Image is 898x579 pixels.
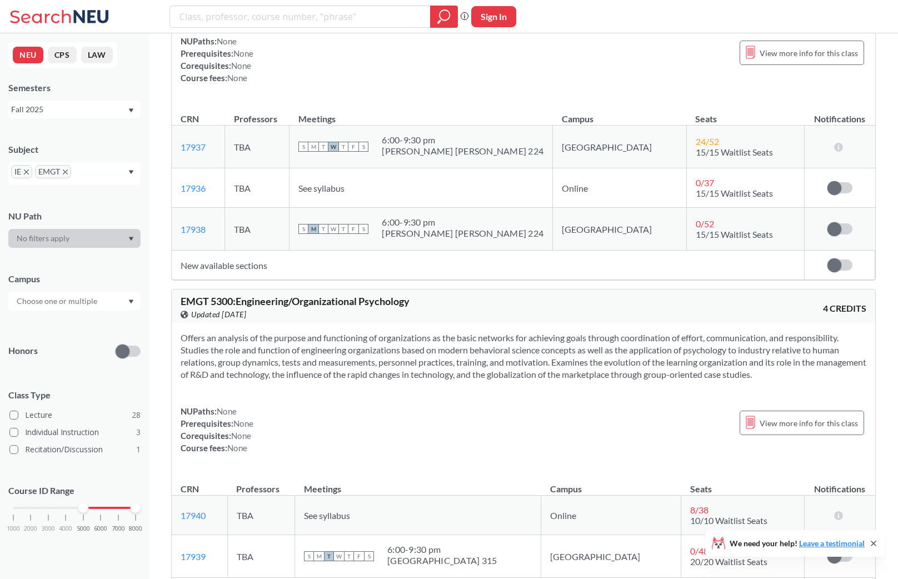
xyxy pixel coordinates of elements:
[541,472,681,496] th: Campus
[344,551,354,561] span: T
[696,229,773,239] span: 15/15 Waitlist Seats
[181,551,206,562] a: 17939
[225,126,290,168] td: TBA
[304,510,350,521] span: See syllabus
[181,332,866,381] section: Offers an analysis of the purpose and functioning of organizations as the basic networks for achi...
[318,224,328,234] span: T
[227,472,295,496] th: Professors
[760,416,858,430] span: View more info for this class
[799,538,865,548] a: Leave a testimonial
[298,142,308,152] span: S
[11,103,127,116] div: Fall 2025
[308,142,318,152] span: M
[9,408,141,422] label: Lecture
[181,183,206,193] a: 17936
[59,526,72,532] span: 4000
[9,425,141,440] label: Individual Instruction
[217,406,237,416] span: None
[9,442,141,457] label: Recitation/Discussion
[233,48,253,58] span: None
[8,389,141,401] span: Class Type
[225,168,290,208] td: TBA
[805,102,875,126] th: Notifications
[128,108,134,113] svg: Dropdown arrow
[358,224,368,234] span: S
[681,472,805,496] th: Seats
[298,183,345,193] span: See syllabus
[136,426,141,438] span: 3
[471,6,516,27] button: Sign In
[8,82,141,94] div: Semesters
[181,113,199,125] div: CRN
[382,228,543,239] div: [PERSON_NAME] [PERSON_NAME] 224
[227,496,295,535] td: TBA
[308,224,318,234] span: M
[42,526,55,532] span: 3000
[13,47,43,63] button: NEU
[128,170,134,174] svg: Dropdown arrow
[8,101,141,118] div: Fall 2025Dropdown arrow
[338,142,348,152] span: T
[690,546,709,556] span: 0 / 48
[696,177,714,188] span: 0 / 37
[387,555,497,566] div: [GEOGRAPHIC_DATA] 315
[338,224,348,234] span: T
[181,295,410,307] span: EMGT 5300 : Engineering/Organizational Psychology
[686,102,804,126] th: Seats
[430,6,458,28] div: magnifying glass
[112,526,125,532] span: 7000
[553,102,687,126] th: Campus
[24,169,29,174] svg: X to remove pill
[348,224,358,234] span: F
[24,526,37,532] span: 2000
[690,556,767,567] span: 20/20 Waitlist Seats
[541,535,681,578] td: [GEOGRAPHIC_DATA]
[233,418,253,428] span: None
[136,443,141,456] span: 1
[290,102,553,126] th: Meetings
[7,526,20,532] span: 1000
[227,73,247,83] span: None
[382,146,543,157] div: [PERSON_NAME] [PERSON_NAME] 224
[314,551,324,561] span: M
[231,431,251,441] span: None
[382,134,543,146] div: 6:00 - 9:30 pm
[358,142,368,152] span: S
[696,218,714,229] span: 0 / 52
[181,224,206,234] a: 17938
[181,35,253,84] div: NUPaths: Prerequisites: Corequisites: Course fees:
[35,165,71,178] span: EMGTX to remove pill
[690,515,767,526] span: 10/10 Waitlist Seats
[181,142,206,152] a: 17937
[348,142,358,152] span: F
[181,405,253,454] div: NUPaths: Prerequisites: Corequisites: Course fees:
[553,126,687,168] td: [GEOGRAPHIC_DATA]
[8,345,38,357] p: Honors
[128,300,134,304] svg: Dropdown arrow
[227,443,247,453] span: None
[696,188,773,198] span: 15/15 Waitlist Seats
[231,61,251,71] span: None
[81,47,113,63] button: LAW
[382,217,543,228] div: 6:00 - 9:30 pm
[48,47,77,63] button: CPS
[328,224,338,234] span: W
[553,168,687,208] td: Online
[8,210,141,222] div: NU Path
[553,208,687,251] td: [GEOGRAPHIC_DATA]
[225,102,290,126] th: Professors
[132,409,141,421] span: 28
[760,46,858,60] span: View more info for this class
[437,9,451,24] svg: magnifying glass
[8,292,141,311] div: Dropdown arrow
[172,251,805,280] td: New available sections
[217,36,237,46] span: None
[94,526,107,532] span: 6000
[181,483,199,495] div: CRN
[11,165,32,178] span: IEX to remove pill
[823,302,866,315] span: 4 CREDITS
[364,551,374,561] span: S
[191,308,246,321] span: Updated [DATE]
[328,142,338,152] span: W
[225,208,290,251] td: TBA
